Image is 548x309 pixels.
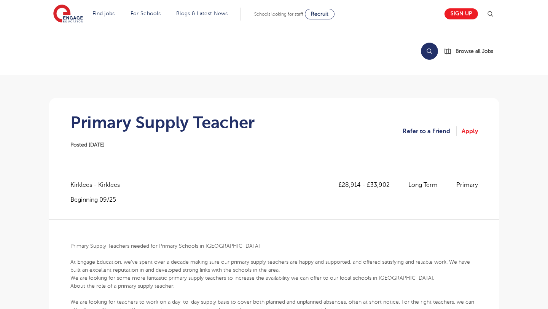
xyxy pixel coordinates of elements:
a: Find jobs [92,11,115,16]
span: Posted [DATE] [70,142,105,148]
p: We are looking for some more fantastic primary supply teachers to increase the availability we ca... [70,274,478,282]
h1: Primary Supply Teacher [70,113,255,132]
b: About the role of a primary supply teacher: [70,283,175,289]
a: Blogs & Latest News [176,11,228,16]
button: Search [421,43,438,60]
p: £28,914 - £33,902 [338,180,399,190]
a: For Schools [131,11,161,16]
span: Recruit [311,11,328,17]
img: Engage Education [53,5,83,24]
a: Apply [462,126,478,136]
a: Refer to a Friend [403,126,457,136]
span: Kirklees - Kirklees [70,180,127,190]
a: Browse all Jobs [444,47,499,56]
a: Recruit [305,9,335,19]
span: Browse all Jobs [456,47,493,56]
p: Long Term [408,180,447,190]
p: At Engage Education, we’ve spent over a decade making sure our primary supply teachers are happy ... [70,258,478,274]
span: Schools looking for staff [254,11,303,17]
b: Primary Supply Teachers needed for Primary Schools in [GEOGRAPHIC_DATA] [70,243,260,249]
p: Beginning 09/25 [70,196,127,204]
p: Primary [456,180,478,190]
a: Sign up [444,8,478,19]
